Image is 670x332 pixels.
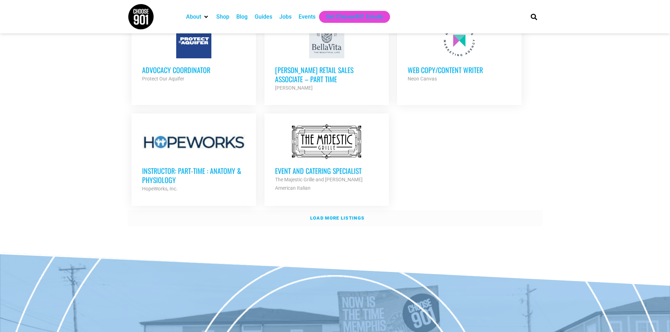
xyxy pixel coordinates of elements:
[142,166,245,184] h3: Instructor: Part-Time : Anatomy & Physiology
[299,13,315,21] a: Events
[183,11,519,23] nav: Main nav
[408,76,437,82] strong: Neon Canvas
[132,13,256,93] a: Advocacy Coordinator Protect Our Aquifer
[186,13,201,21] a: About
[255,13,272,21] a: Guides
[275,166,378,175] h3: Event and Catering Specialist
[275,177,363,191] strong: The Majestic Grille and [PERSON_NAME] American Italian
[142,186,178,191] strong: HopeWorks, Inc.
[264,13,389,103] a: [PERSON_NAME] Retail Sales Associate – Part Time [PERSON_NAME]
[275,85,313,91] strong: [PERSON_NAME]
[408,65,511,74] h3: Web Copy/Content Writer
[132,113,256,203] a: Instructor: Part-Time : Anatomy & Physiology HopeWorks, Inc.
[275,65,378,84] h3: [PERSON_NAME] Retail Sales Associate – Part Time
[326,13,383,21] a: Get Choose901 Emails
[183,11,213,23] div: About
[142,65,245,74] h3: Advocacy Coordinator
[528,11,540,22] div: Search
[128,210,543,226] a: Load more listings
[310,215,364,221] strong: Load more listings
[216,13,229,21] a: Shop
[264,113,389,203] a: Event and Catering Specialist The Majestic Grille and [PERSON_NAME] American Italian
[397,13,522,93] a: Web Copy/Content Writer Neon Canvas
[142,76,184,82] strong: Protect Our Aquifer
[236,13,248,21] a: Blog
[279,13,292,21] a: Jobs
